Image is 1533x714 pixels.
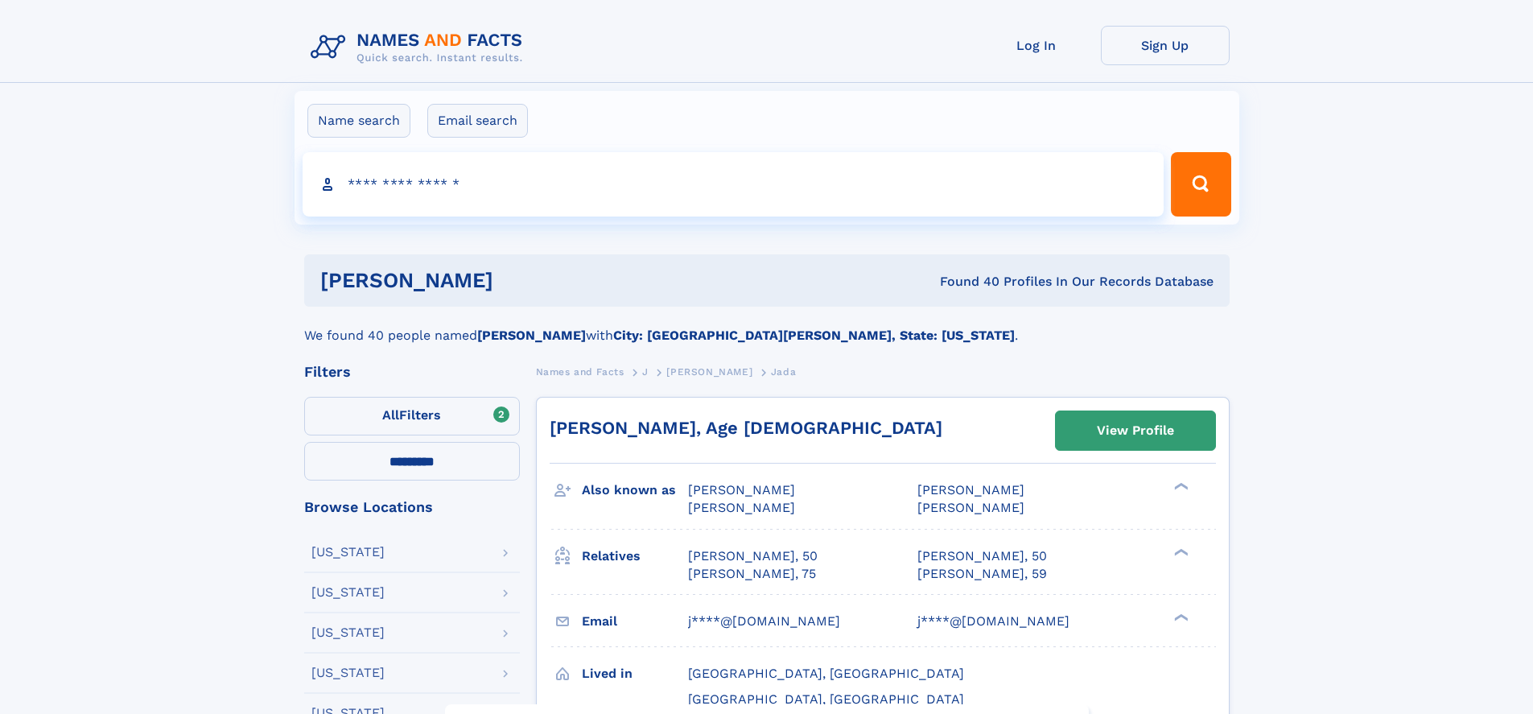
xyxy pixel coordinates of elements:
[688,482,795,497] span: [PERSON_NAME]
[666,366,752,378] span: [PERSON_NAME]
[304,26,536,69] img: Logo Names and Facts
[582,660,688,687] h3: Lived in
[427,104,528,138] label: Email search
[688,500,795,515] span: [PERSON_NAME]
[688,565,816,583] a: [PERSON_NAME], 75
[917,547,1047,565] a: [PERSON_NAME], 50
[771,366,796,378] span: Jada
[917,565,1047,583] a: [PERSON_NAME], 59
[550,418,942,438] a: [PERSON_NAME], Age [DEMOGRAPHIC_DATA]
[972,26,1101,65] a: Log In
[311,626,385,639] div: [US_STATE]
[688,547,818,565] a: [PERSON_NAME], 50
[642,361,649,382] a: J
[320,270,717,291] h1: [PERSON_NAME]
[688,666,964,681] span: [GEOGRAPHIC_DATA], [GEOGRAPHIC_DATA]
[666,361,752,382] a: [PERSON_NAME]
[1101,26,1230,65] a: Sign Up
[917,482,1024,497] span: [PERSON_NAME]
[382,407,399,423] span: All
[1097,412,1174,449] div: View Profile
[582,608,688,635] h3: Email
[304,365,520,379] div: Filters
[716,273,1214,291] div: Found 40 Profiles In Our Records Database
[917,500,1024,515] span: [PERSON_NAME]
[311,667,385,679] div: [US_STATE]
[311,586,385,599] div: [US_STATE]
[304,307,1230,345] div: We found 40 people named with .
[477,328,586,343] b: [PERSON_NAME]
[1170,612,1189,622] div: ❯
[303,152,1164,217] input: search input
[307,104,410,138] label: Name search
[642,366,649,378] span: J
[1056,411,1215,450] a: View Profile
[304,500,520,514] div: Browse Locations
[582,477,688,504] h3: Also known as
[1170,547,1189,557] div: ❯
[536,361,624,382] a: Names and Facts
[582,543,688,570] h3: Relatives
[311,546,385,559] div: [US_STATE]
[1170,481,1189,492] div: ❯
[688,691,964,707] span: [GEOGRAPHIC_DATA], [GEOGRAPHIC_DATA]
[304,397,520,435] label: Filters
[1171,152,1230,217] button: Search Button
[613,328,1015,343] b: City: [GEOGRAPHIC_DATA][PERSON_NAME], State: [US_STATE]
